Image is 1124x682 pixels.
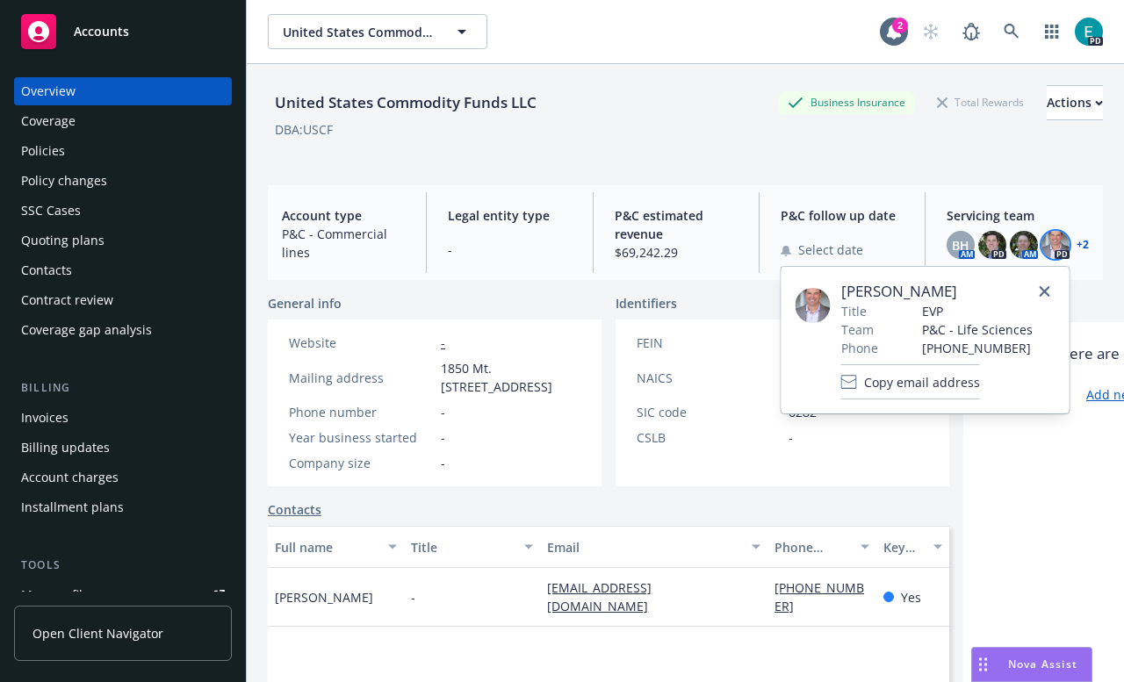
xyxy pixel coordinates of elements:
a: Coverage gap analysis [14,316,232,344]
span: $69,242.29 [615,243,738,262]
a: Account charges [14,463,232,492]
span: - [448,240,571,259]
img: photo [1075,18,1103,46]
div: Manage files [21,581,96,609]
span: P&C estimated revenue [615,206,738,243]
div: Total Rewards [928,91,1033,113]
span: Legal entity type [448,206,571,225]
a: Search [994,14,1029,49]
div: Billing updates [21,434,110,462]
a: Installment plans [14,493,232,521]
button: Key contact [876,526,949,568]
div: Website [289,334,434,352]
button: Phone number [767,526,876,568]
span: BH [952,236,969,255]
span: Select date [798,240,863,259]
button: United States Commodity Funds LLC [268,14,487,49]
a: Contract review [14,286,232,314]
span: Identifiers [616,294,677,312]
div: NAICS [637,369,782,387]
span: Copy email address [864,373,980,391]
a: Quoting plans [14,226,232,255]
span: Team [841,320,874,339]
span: [PERSON_NAME] [841,281,1033,302]
button: Email [540,526,767,568]
button: Copy email address [841,364,980,399]
div: Phone number [775,538,850,556]
button: Full name [268,526,404,568]
span: - [441,428,445,447]
div: Tools [14,556,232,574]
span: [PHONE_NUMBER] [922,339,1033,357]
div: Business Insurance [779,91,914,113]
a: Policy changes [14,167,232,195]
a: Report a Bug [954,14,989,49]
a: Manage files [14,581,232,609]
span: EVP [922,302,1033,320]
div: Title [411,538,514,556]
span: Open Client Navigator [32,624,163,643]
a: +2 [1077,240,1089,250]
a: Switch app [1034,14,1070,49]
div: DBA: USCF [275,120,333,139]
span: - [441,454,445,472]
span: Nova Assist [1008,657,1077,671]
a: Billing updates [14,434,232,462]
img: photo [1010,231,1038,259]
span: - [411,588,415,607]
span: General info [268,294,342,312]
a: Invoices [14,404,232,432]
div: Overview [21,77,76,105]
div: Year business started [289,428,434,447]
span: [PERSON_NAME] [275,588,373,607]
img: employee photo [796,288,831,323]
div: 2 [892,18,908,33]
div: United States Commodity Funds LLC [268,91,544,114]
div: Policies [21,137,65,165]
div: Full name [275,538,378,556]
div: Phone number [289,403,434,421]
div: Drag to move [972,648,994,681]
div: Coverage gap analysis [21,316,152,344]
div: FEIN [637,334,782,352]
div: Coverage [21,107,76,135]
div: Actions [1047,86,1103,119]
div: Email [547,538,741,556]
a: - [441,334,445,351]
a: Contacts [268,500,321,519]
div: Policy changes [21,167,107,195]
span: Accounts [74,25,129,39]
span: Servicing team [947,206,1089,225]
span: Title [841,302,867,320]
a: Coverage [14,107,232,135]
div: SIC code [637,403,782,421]
button: Actions [1047,85,1103,120]
a: Overview [14,77,232,105]
div: Quoting plans [21,226,104,255]
div: Installment plans [21,493,124,521]
button: Title [404,526,540,568]
div: Contacts [21,256,72,284]
a: Accounts [14,7,232,56]
span: Account type [282,206,405,225]
div: Company size [289,454,434,472]
a: Contacts [14,256,232,284]
span: Phone [841,339,878,357]
a: [EMAIL_ADDRESS][DOMAIN_NAME] [547,579,662,614]
a: close [1034,281,1056,302]
span: Yes [901,588,921,607]
span: P&C - Life Sciences [922,320,1033,339]
span: - [789,428,793,447]
span: P&C - Commercial lines [282,225,405,262]
span: - [441,403,445,421]
a: Policies [14,137,232,165]
a: [PHONE_NUMBER] [775,579,864,614]
div: SSC Cases [21,197,81,225]
span: United States Commodity Funds LLC [283,23,435,41]
div: CSLB [637,428,782,447]
button: Nova Assist [971,647,1092,682]
img: photo [978,231,1006,259]
div: Contract review [21,286,113,314]
div: Mailing address [289,369,434,387]
a: Start snowing [913,14,948,49]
